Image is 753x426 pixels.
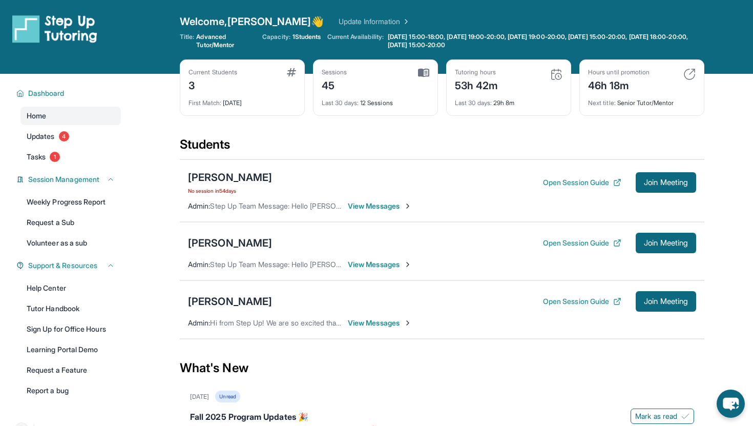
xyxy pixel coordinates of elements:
[348,259,412,270] span: View Messages
[20,127,121,146] a: Updates4
[543,296,621,307] button: Open Session Guide
[12,14,97,43] img: logo
[20,340,121,359] a: Learning Portal Demo
[636,172,696,193] button: Join Meeting
[644,179,688,186] span: Join Meeting
[588,93,696,107] div: Senior Tutor/Mentor
[287,68,296,76] img: card
[188,294,272,309] div: [PERSON_NAME]
[588,68,650,76] div: Hours until promotion
[322,68,347,76] div: Sessions
[189,68,237,76] div: Current Students
[28,260,97,271] span: Support & Resources
[20,299,121,318] a: Tutor Handbook
[196,33,256,49] span: Advanced Tutor/Mentor
[188,260,210,269] span: Admin :
[59,131,69,141] span: 4
[188,318,210,327] span: Admin :
[28,88,65,98] span: Dashboard
[190,411,694,425] div: Fall 2025 Program Updates 🎉
[180,14,324,29] span: Welcome, [PERSON_NAME] 👋
[20,107,121,125] a: Home
[20,148,121,166] a: Tasks1
[455,93,562,107] div: 29h 8m
[20,213,121,232] a: Request a Sub
[681,412,689,420] img: Mark as read
[20,361,121,379] a: Request a Feature
[189,76,237,93] div: 3
[27,152,46,162] span: Tasks
[386,33,704,49] a: [DATE] 15:00-18:00, [DATE] 19:00-20:00, [DATE] 19:00-20:00, [DATE] 15:00-20:00, [DATE] 18:00-20:0...
[180,136,704,159] div: Students
[322,99,359,107] span: Last 30 days :
[455,68,498,76] div: Tutoring hours
[588,99,616,107] span: Next title :
[20,381,121,400] a: Report a bug
[400,16,410,27] img: Chevron Right
[24,260,115,271] button: Support & Resources
[20,279,121,297] a: Help Center
[24,88,115,98] button: Dashboard
[543,177,621,188] button: Open Session Guide
[188,187,272,195] span: No session in 54 days
[292,33,321,41] span: 1 Students
[180,346,704,391] div: What's New
[188,170,272,185] div: [PERSON_NAME]
[322,93,429,107] div: 12 Sessions
[28,174,99,185] span: Session Management
[636,233,696,253] button: Join Meeting
[388,33,702,49] span: [DATE] 15:00-18:00, [DATE] 19:00-20:00, [DATE] 19:00-20:00, [DATE] 15:00-20:00, [DATE] 18:00-20:0...
[215,391,240,402] div: Unread
[636,291,696,312] button: Join Meeting
[631,409,694,424] button: Mark as read
[348,201,412,211] span: View Messages
[588,76,650,93] div: 46h 18m
[644,240,688,246] span: Join Meeting
[262,33,290,41] span: Capacity:
[27,131,55,141] span: Updates
[455,76,498,93] div: 53h 42m
[20,234,121,252] a: Volunteer as a sub
[24,174,115,185] button: Session Management
[327,33,384,49] span: Current Availability:
[20,320,121,338] a: Sign Up for Office Hours
[550,68,562,80] img: card
[322,76,347,93] div: 45
[188,201,210,210] span: Admin :
[404,319,412,327] img: Chevron-Right
[189,99,221,107] span: First Match :
[188,236,272,250] div: [PERSON_NAME]
[404,260,412,269] img: Chevron-Right
[418,68,429,77] img: card
[190,393,209,401] div: [DATE]
[189,93,296,107] div: [DATE]
[543,238,621,248] button: Open Session Guide
[404,202,412,210] img: Chevron-Right
[348,318,412,328] span: View Messages
[50,152,60,162] span: 1
[27,111,46,121] span: Home
[635,411,677,421] span: Mark as read
[339,16,410,27] a: Update Information
[180,33,194,49] span: Title:
[717,390,745,418] button: chat-button
[455,99,492,107] span: Last 30 days :
[683,68,696,80] img: card
[20,193,121,211] a: Weekly Progress Report
[644,298,688,305] span: Join Meeting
